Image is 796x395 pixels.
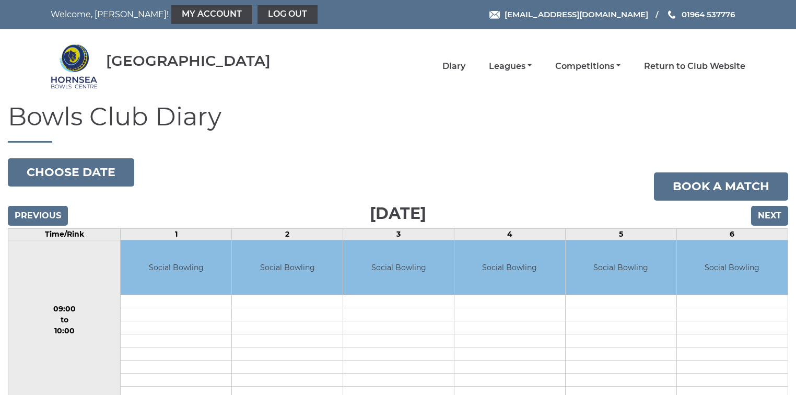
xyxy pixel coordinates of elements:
[454,240,565,295] td: Social Bowling
[676,228,788,240] td: 6
[555,61,621,72] a: Competitions
[654,172,788,201] a: Book a match
[51,5,331,24] nav: Welcome, [PERSON_NAME]!
[666,8,735,20] a: Phone us 01964 537776
[171,5,252,24] a: My Account
[232,228,343,240] td: 2
[751,206,788,226] input: Next
[489,8,648,20] a: Email [EMAIL_ADDRESS][DOMAIN_NAME]
[566,240,676,295] td: Social Bowling
[106,53,271,69] div: [GEOGRAPHIC_DATA]
[121,240,231,295] td: Social Bowling
[8,158,134,187] button: Choose date
[489,61,532,72] a: Leagues
[51,43,98,90] img: Hornsea Bowls Centre
[343,240,454,295] td: Social Bowling
[682,9,735,19] span: 01964 537776
[8,206,68,226] input: Previous
[8,228,121,240] td: Time/Rink
[121,228,232,240] td: 1
[442,61,465,72] a: Diary
[232,240,343,295] td: Social Bowling
[505,9,648,19] span: [EMAIL_ADDRESS][DOMAIN_NAME]
[489,11,500,19] img: Email
[343,228,454,240] td: 3
[644,61,745,72] a: Return to Club Website
[8,103,788,143] h1: Bowls Club Diary
[257,5,318,24] a: Log out
[677,240,788,295] td: Social Bowling
[668,10,675,19] img: Phone us
[454,228,566,240] td: 4
[565,228,676,240] td: 5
